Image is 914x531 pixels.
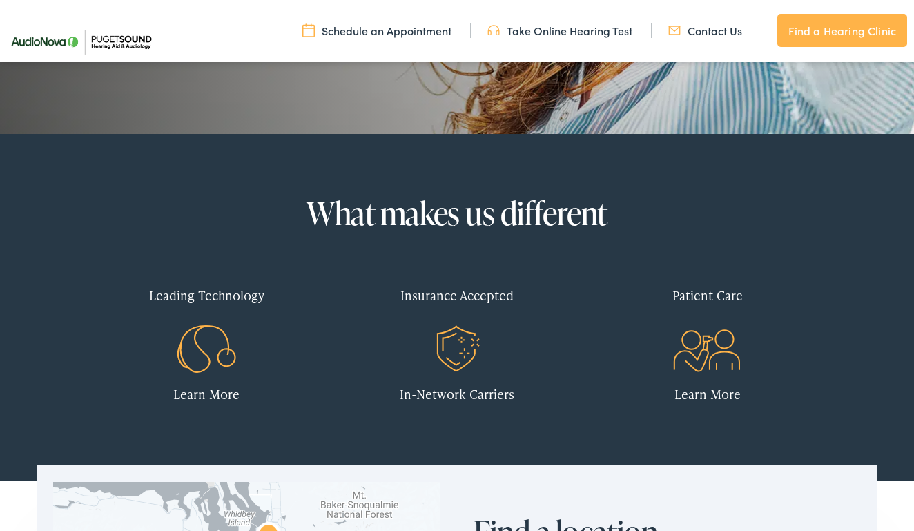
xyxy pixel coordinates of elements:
[342,275,572,316] div: Insurance Accepted
[674,385,741,403] a: Learn More
[173,385,240,403] a: Learn More
[342,275,572,357] a: Insurance Accepted
[400,385,514,403] a: In-Network Carriers
[487,23,632,38] a: Take Online Hearing Test
[777,14,907,47] a: Find a Hearing Clinic
[592,275,822,357] a: Patient Care
[302,23,315,38] img: utility icon
[92,275,322,357] a: Leading Technology
[302,23,451,38] a: Schedule an Appointment
[92,196,822,231] h2: What makes us different
[592,275,822,316] div: Patient Care
[668,23,681,38] img: utility icon
[487,23,500,38] img: utility icon
[92,275,322,316] div: Leading Technology
[668,23,742,38] a: Contact Us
